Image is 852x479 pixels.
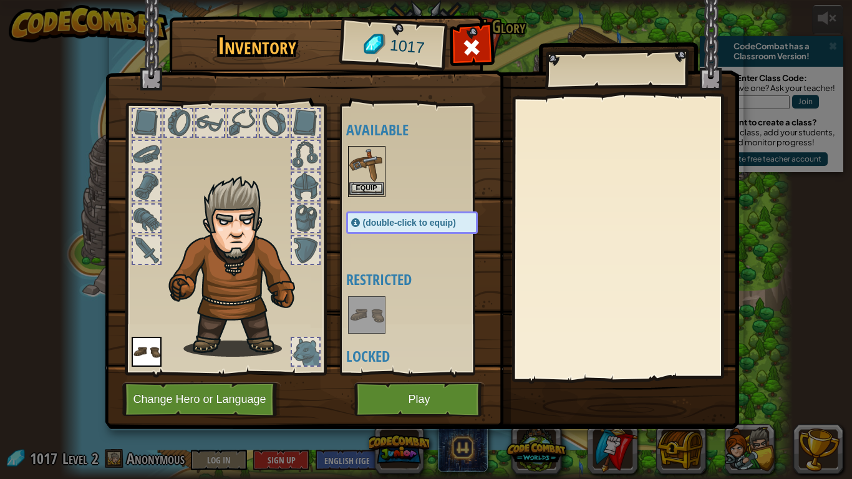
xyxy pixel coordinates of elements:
h4: Available [346,122,503,138]
button: Change Hero or Language [122,382,281,417]
img: portrait.png [349,147,384,182]
h4: Restricted [346,271,503,288]
span: 1017 [389,34,425,59]
img: portrait.png [349,298,384,332]
span: (double-click to equip) [363,218,456,228]
img: portrait.png [132,337,162,367]
button: Play [354,382,485,417]
button: Equip [349,182,384,195]
h1: Inventory [178,33,337,59]
img: hair_m2.png [163,175,316,357]
h4: Locked [346,348,503,364]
